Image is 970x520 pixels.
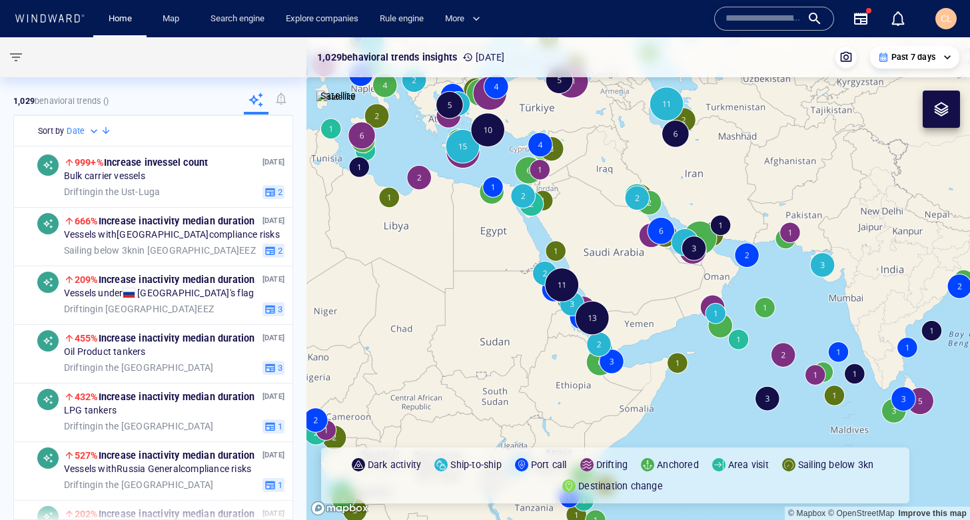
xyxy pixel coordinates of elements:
span: 999+% [75,157,104,168]
span: Drifting [64,186,96,196]
div: Past 7 days [878,51,951,63]
span: 2 [276,186,282,198]
span: 3 [276,362,282,374]
p: Drifting [596,457,628,473]
p: 1,029 behavioral trends insights [317,49,457,65]
span: 527% [75,450,99,461]
img: satellite [316,91,356,104]
p: [DATE] [262,332,284,344]
p: [DATE] [262,156,284,168]
a: Home [103,7,137,31]
button: 1 [262,477,284,492]
p: Sailing below 3kn [798,457,873,473]
canvas: Map [306,37,970,520]
button: More [440,7,492,31]
span: 3 [276,303,282,315]
p: Ship-to-ship [450,457,501,473]
a: Mapbox [788,509,825,518]
p: Past 7 days [891,51,935,63]
button: 2 [262,184,284,199]
div: Date [67,125,101,138]
span: Bulk carrier vessels [64,170,145,182]
p: Dark activity [368,457,422,473]
span: Vessels with [GEOGRAPHIC_DATA] compliance risks [64,229,280,241]
a: Explore companies [280,7,364,31]
p: behavioral trends () [13,95,109,107]
p: [DATE] [462,49,504,65]
button: 1 [262,419,284,433]
span: in the [GEOGRAPHIC_DATA] [64,479,213,491]
span: Drifting [64,479,96,489]
p: [DATE] [262,273,284,286]
button: 3 [262,302,284,316]
p: Area visit [728,457,769,473]
button: Map [152,7,195,31]
span: Increase in activity median duration [75,333,255,344]
span: in [GEOGRAPHIC_DATA] EEZ [64,244,256,256]
span: LPG tankers [64,405,117,417]
span: in [GEOGRAPHIC_DATA] EEZ [64,303,214,315]
a: Rule engine [374,7,429,31]
strong: 1,029 [13,96,35,106]
button: 2 [262,243,284,258]
a: OpenStreetMap [828,509,895,518]
a: Map feedback [898,509,967,518]
span: Oil Product tankers [64,346,146,358]
span: 432% [75,391,99,402]
p: Anchored [657,457,699,473]
span: 666% [75,216,99,226]
button: CL [933,5,959,32]
div: Notification center [890,11,906,27]
button: Home [99,7,141,31]
span: in the [GEOGRAPHIC_DATA] [64,420,213,432]
iframe: Chat [913,460,960,510]
span: Sailing below 3kn [64,244,137,255]
span: in the [GEOGRAPHIC_DATA] [64,362,213,374]
span: 455% [75,333,99,344]
span: 2 [276,244,282,256]
span: Drifting [64,420,96,431]
span: Vessels under [GEOGRAPHIC_DATA] 's flag [64,288,254,300]
a: Map [157,7,189,31]
p: Destination change [578,478,663,494]
p: Port call [531,457,567,473]
span: Increase in activity median duration [75,450,255,461]
button: 3 [262,360,284,375]
p: [DATE] [262,214,284,227]
h6: Sort by [38,125,64,138]
p: [DATE] [262,390,284,403]
span: Increase in activity median duration [75,274,255,285]
span: in the Ust-Luga [64,186,161,198]
span: CL [941,13,952,24]
a: Mapbox logo [310,501,369,516]
span: 1 [276,479,282,491]
span: 1 [276,420,282,432]
h6: Date [67,125,85,138]
a: Search engine [205,7,270,31]
p: Satellite [320,88,356,104]
span: Drifting [64,362,96,372]
span: More [445,11,480,27]
span: Drifting [64,303,96,314]
span: Vessels with Russia General compliance risks [64,463,251,475]
span: 209% [75,274,99,285]
span: Increase in activity median duration [75,391,255,402]
span: Increase in vessel count [75,157,209,168]
p: [DATE] [262,449,284,461]
span: Increase in activity median duration [75,216,255,226]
